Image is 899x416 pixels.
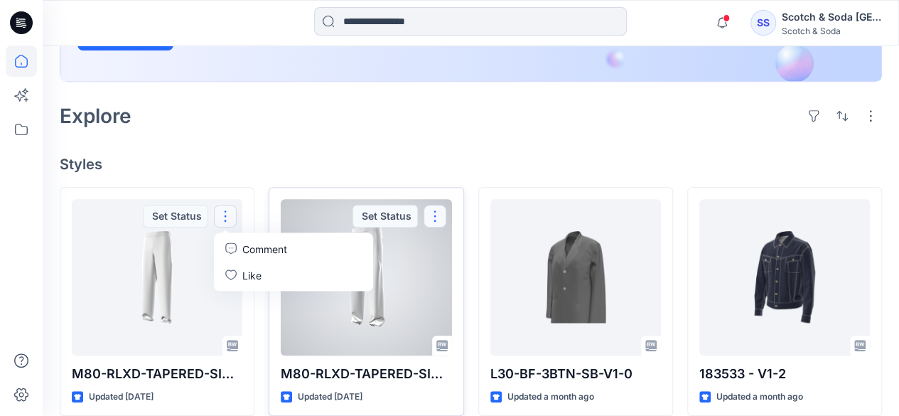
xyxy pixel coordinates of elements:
p: Comment [242,241,287,256]
p: Updated [DATE] [89,390,154,405]
p: L30-BF-3BTN-SB-V1-0 [490,364,661,384]
p: Updated [DATE] [298,390,362,405]
p: M80-RLXD-TAPERED-SIDE-PLEAT-FXD-WB-V2-0 [281,364,451,384]
p: 183533 - V1-2 [699,364,870,384]
a: L30-BF-3BTN-SB-V1-0 [490,199,661,356]
a: M80-RLXD-TAPERED-SIDE-PLEAT-EWB-V1-0 [72,199,242,356]
p: Updated a month ago [507,390,594,405]
h2: Explore [60,105,131,127]
div: Scotch & Soda [GEOGRAPHIC_DATA] [782,9,881,26]
p: M80-RLXD-TAPERED-SIDE-PLEAT-EWB-V1-0 [72,364,242,384]
a: M80-RLXD-TAPERED-SIDE-PLEAT-FXD-WB-V2-0 [281,199,451,356]
h4: Styles [60,156,882,173]
p: Like [242,267,262,282]
p: Updated a month ago [716,390,803,405]
div: SS [750,10,776,36]
div: Scotch & Soda [782,26,881,36]
a: 183533 - V1-2 [699,199,870,356]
